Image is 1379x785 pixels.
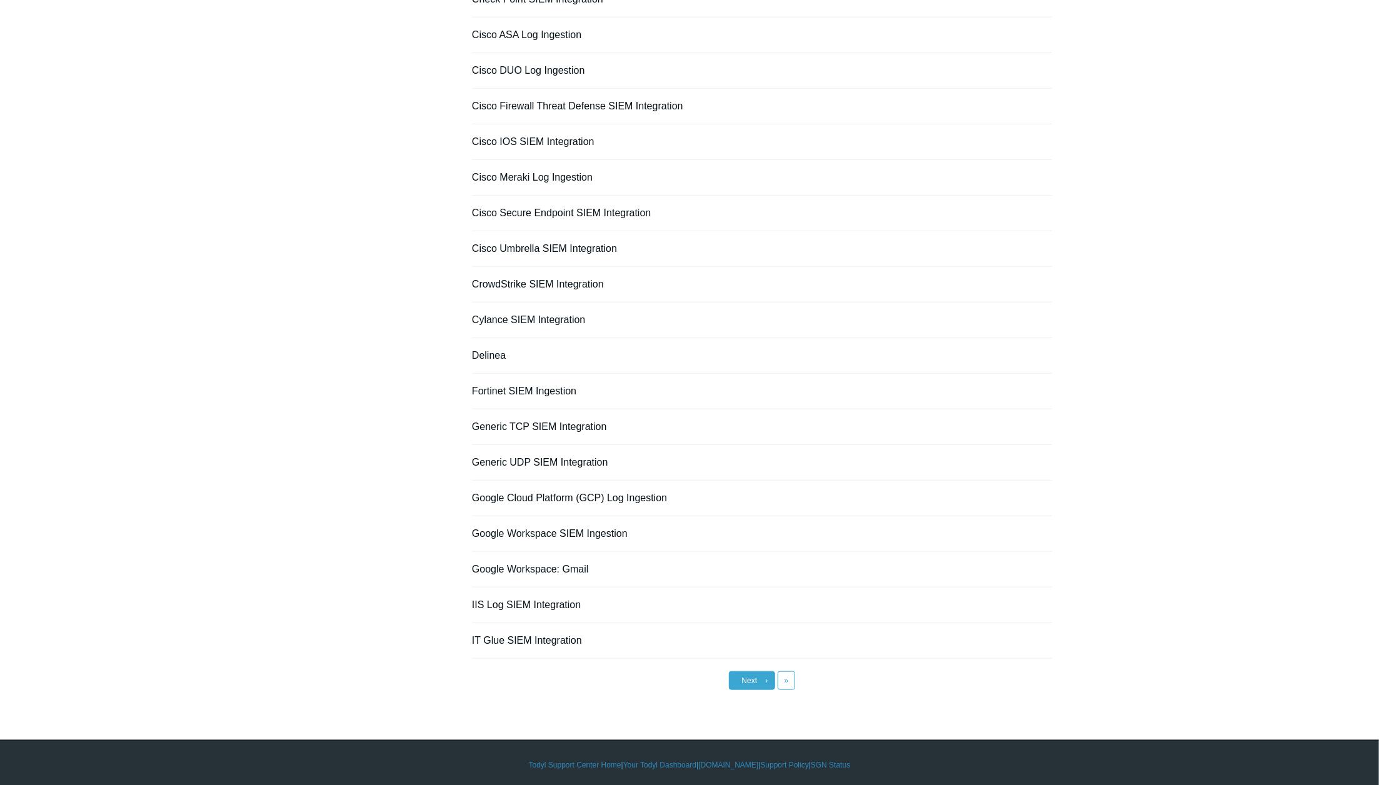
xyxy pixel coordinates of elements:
a: Cylance SIEM Integration [472,314,585,325]
span: » [785,676,789,685]
a: Google Workspace SIEM Ingestion [472,528,628,539]
span: › [766,676,768,685]
a: Google Cloud Platform (GCP) Log Ingestion [472,492,667,503]
a: Cisco IOS SIEM Integration [472,136,594,147]
a: Cisco Meraki Log Ingestion [472,172,593,182]
a: Google Workspace: Gmail [472,564,588,574]
a: IT Glue SIEM Integration [472,635,582,646]
a: IIS Log SIEM Integration [472,599,581,610]
div: | | | | [327,759,1052,771]
a: Delinea [472,350,506,361]
a: [DOMAIN_NAME] [698,759,758,771]
a: Cisco DUO Log Ingestion [472,65,585,76]
a: Fortinet SIEM Ingestion [472,386,576,396]
a: Cisco Firewall Threat Defense SIEM Integration [472,101,683,111]
a: Generic UDP SIEM Integration [472,457,608,467]
a: Support Policy [761,759,809,771]
a: CrowdStrike SIEM Integration [472,279,604,289]
span: Next [742,676,758,685]
a: Cisco Secure Endpoint SIEM Integration [472,207,651,218]
a: Cisco Umbrella SIEM Integration [472,243,617,254]
a: Todyl Support Center Home [529,759,621,771]
a: Your Todyl Dashboard [623,759,696,771]
a: Generic TCP SIEM Integration [472,421,607,432]
a: Next [729,671,775,690]
a: Cisco ASA Log Ingestion [472,29,581,40]
a: SGN Status [811,759,850,771]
